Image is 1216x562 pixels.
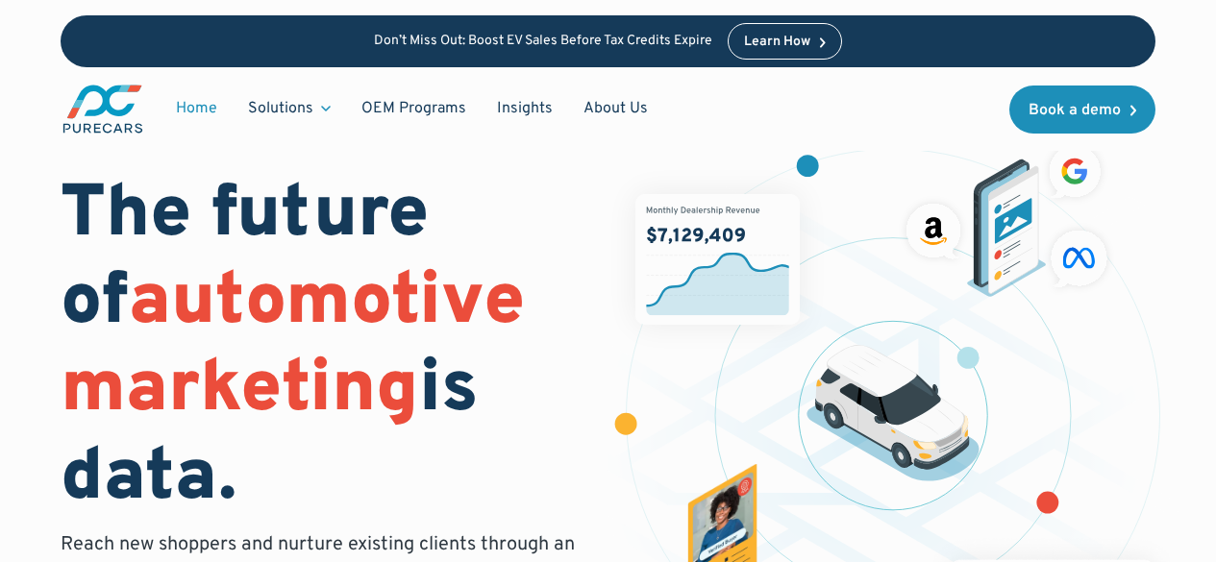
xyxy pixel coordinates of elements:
img: chart showing monthly dealership revenue of $7m [635,194,800,326]
img: purecars logo [61,83,145,135]
a: Insights [482,90,568,127]
a: main [61,83,145,135]
span: automotive marketing [61,257,525,437]
a: Home [161,90,233,127]
a: Learn How [728,23,842,60]
div: Book a demo [1029,103,1121,118]
div: Solutions [248,98,313,119]
p: Don’t Miss Out: Boost EV Sales Before Tax Credits Expire [374,34,712,50]
div: Learn How [744,36,810,49]
div: Solutions [233,90,346,127]
h1: The future of is data. [61,173,584,524]
a: OEM Programs [346,90,482,127]
img: ads on social media and advertising partners [899,138,1115,297]
a: Book a demo [1009,86,1155,134]
a: About Us [568,90,663,127]
img: illustration of a vehicle [807,345,980,481]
